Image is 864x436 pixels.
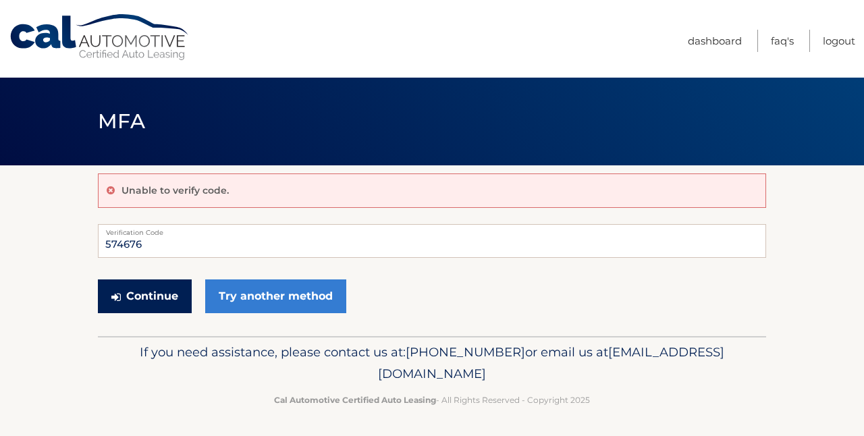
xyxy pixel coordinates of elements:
label: Verification Code [98,224,766,235]
a: Logout [823,30,855,52]
strong: Cal Automotive Certified Auto Leasing [274,395,436,405]
a: Dashboard [688,30,742,52]
p: - All Rights Reserved - Copyright 2025 [107,393,757,407]
p: Unable to verify code. [122,184,229,196]
a: Try another method [205,279,346,313]
a: FAQ's [771,30,794,52]
span: [EMAIL_ADDRESS][DOMAIN_NAME] [378,344,724,381]
span: [PHONE_NUMBER] [406,344,525,360]
span: MFA [98,109,145,134]
a: Cal Automotive [9,13,191,61]
button: Continue [98,279,192,313]
p: If you need assistance, please contact us at: or email us at [107,342,757,385]
input: Verification Code [98,224,766,258]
